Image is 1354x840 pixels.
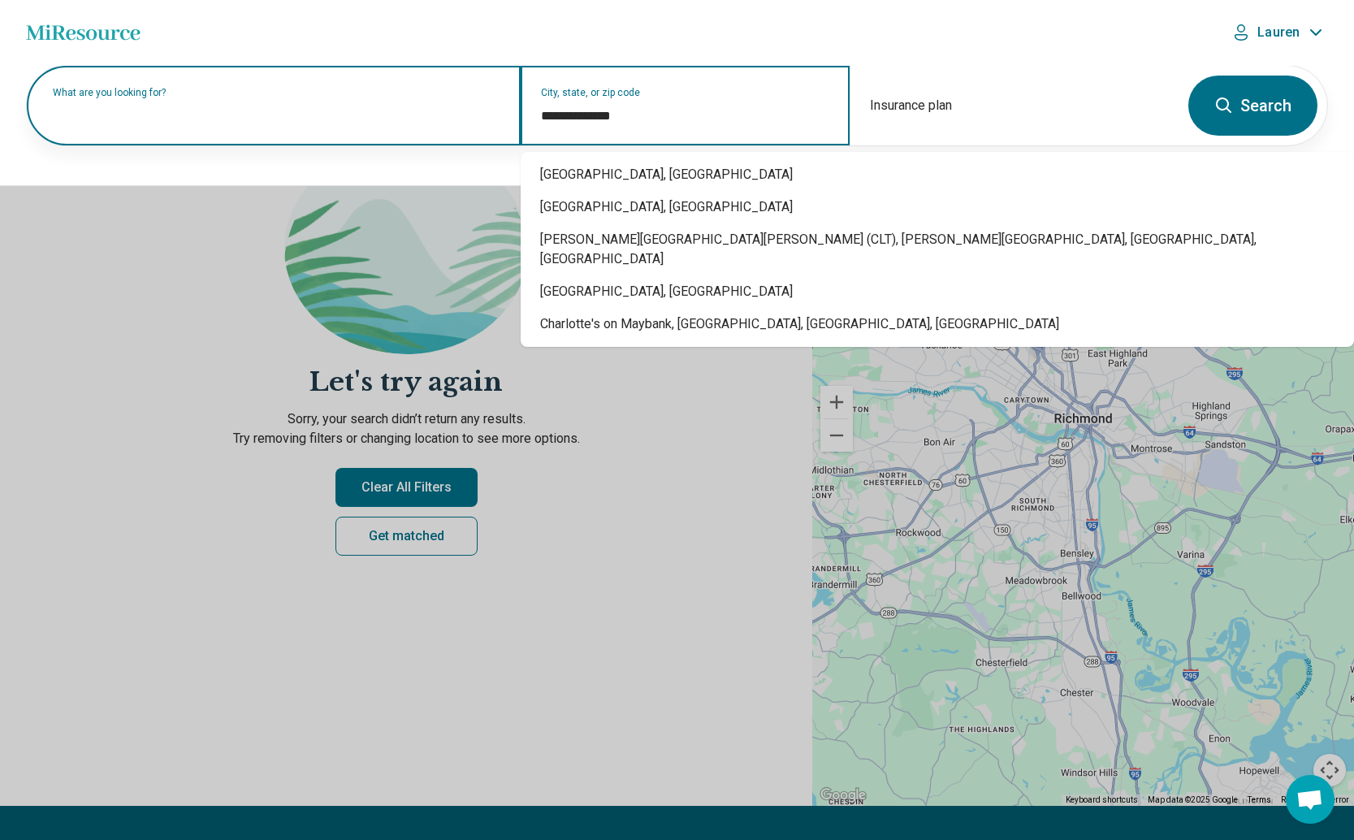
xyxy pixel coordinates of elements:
div: Open chat [1286,775,1335,824]
div: [GEOGRAPHIC_DATA], [GEOGRAPHIC_DATA] [521,158,1354,191]
div: [GEOGRAPHIC_DATA], [GEOGRAPHIC_DATA] [521,191,1354,223]
button: Search [1188,76,1317,136]
div: Suggestions [521,152,1354,347]
div: Charlotte's on Maybank, [GEOGRAPHIC_DATA], [GEOGRAPHIC_DATA], [GEOGRAPHIC_DATA] [521,308,1354,340]
div: [PERSON_NAME][GEOGRAPHIC_DATA][PERSON_NAME] (CLT), [PERSON_NAME][GEOGRAPHIC_DATA], [GEOGRAPHIC_DA... [521,223,1354,275]
div: [GEOGRAPHIC_DATA], [GEOGRAPHIC_DATA] [521,275,1354,308]
label: What are you looking for? [53,88,501,97]
p: Lauren [1257,24,1300,41]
